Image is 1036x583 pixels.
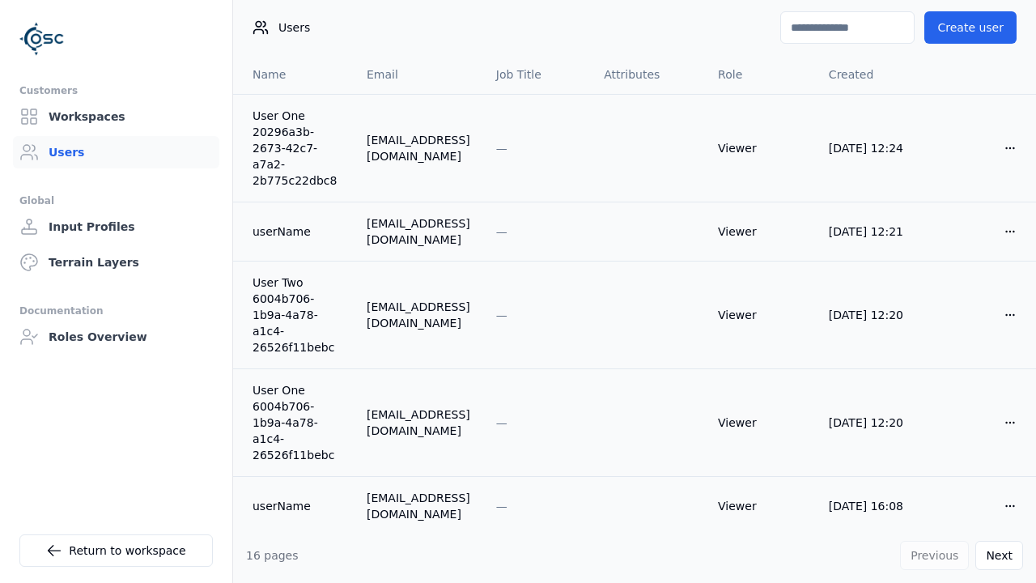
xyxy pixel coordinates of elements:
div: Global [19,191,213,211]
div: Viewer [718,415,803,431]
div: Customers [19,81,213,100]
div: Viewer [718,223,803,240]
div: [EMAIL_ADDRESS][DOMAIN_NAME] [367,215,470,248]
a: Users [13,136,219,168]
div: [DATE] 16:08 [829,498,915,514]
div: [EMAIL_ADDRESS][DOMAIN_NAME] [367,299,470,331]
span: — [496,142,507,155]
div: [DATE] 12:24 [829,140,915,156]
a: User One 6004b706-1b9a-4a78-a1c4-26526f11bebc [253,382,341,463]
div: [EMAIL_ADDRESS][DOMAIN_NAME] [367,406,470,439]
span: Users [278,19,310,36]
button: Next [975,541,1023,570]
span: — [496,309,507,321]
a: Return to workspace [19,534,213,567]
a: Terrain Layers [13,246,219,279]
div: Viewer [718,498,803,514]
th: Job Title [483,55,591,94]
span: — [496,416,507,429]
th: Email [354,55,483,94]
th: Attributes [591,55,705,94]
a: User Two 6004b706-1b9a-4a78-a1c4-26526f11bebc [253,274,341,355]
a: Roles Overview [13,321,219,353]
th: Name [233,55,354,94]
div: [DATE] 12:20 [829,307,915,323]
div: [DATE] 12:21 [829,223,915,240]
span: — [496,225,507,238]
th: Created [816,55,928,94]
a: Workspaces [13,100,219,133]
div: [EMAIL_ADDRESS][DOMAIN_NAME] [367,132,470,164]
div: [EMAIL_ADDRESS][DOMAIN_NAME] [367,490,470,522]
button: Create user [924,11,1017,44]
div: Viewer [718,307,803,323]
div: Viewer [718,140,803,156]
th: Role [705,55,816,94]
span: — [496,500,507,513]
a: Input Profiles [13,211,219,243]
div: Documentation [19,301,213,321]
span: 16 pages [246,549,299,562]
a: User One 20296a3b-2673-42c7-a7a2-2b775c22dbc8 [253,108,341,189]
img: Logo [19,16,65,62]
a: userName [253,223,341,240]
a: userName [253,498,341,514]
div: [DATE] 12:20 [829,415,915,431]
